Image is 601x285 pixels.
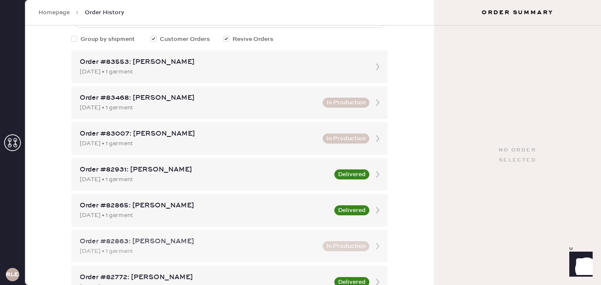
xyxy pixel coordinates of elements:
[323,98,369,108] button: In Production
[232,35,273,44] span: Revive Orders
[80,175,329,184] div: [DATE] • 1 garment
[434,8,601,17] h3: Order Summary
[6,272,19,277] h3: RLESA
[80,165,329,175] div: Order #82931: [PERSON_NAME]
[85,8,124,17] span: Order History
[334,169,369,179] button: Delivered
[80,139,318,148] div: [DATE] • 1 garment
[323,134,369,144] button: In Production
[80,211,329,220] div: [DATE] • 1 garment
[561,247,597,283] iframe: Front Chat
[80,201,329,211] div: Order #82865: [PERSON_NAME]
[80,129,318,139] div: Order #83007: [PERSON_NAME]
[323,241,369,251] button: In Production
[80,247,318,256] div: [DATE] • 1 garment
[80,237,318,247] div: Order #82863: [PERSON_NAME]
[80,93,318,103] div: Order #83468: [PERSON_NAME]
[80,103,318,112] div: [DATE] • 1 garment
[160,35,210,44] span: Customer Orders
[499,145,536,165] div: No order selected
[38,8,70,17] a: Homepage
[80,57,364,67] div: Order #83553: [PERSON_NAME]
[81,35,135,44] span: Group by shipment
[80,67,364,76] div: [DATE] • 1 garment
[80,272,329,282] div: Order #82772: [PERSON_NAME]
[334,205,369,215] button: Delivered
